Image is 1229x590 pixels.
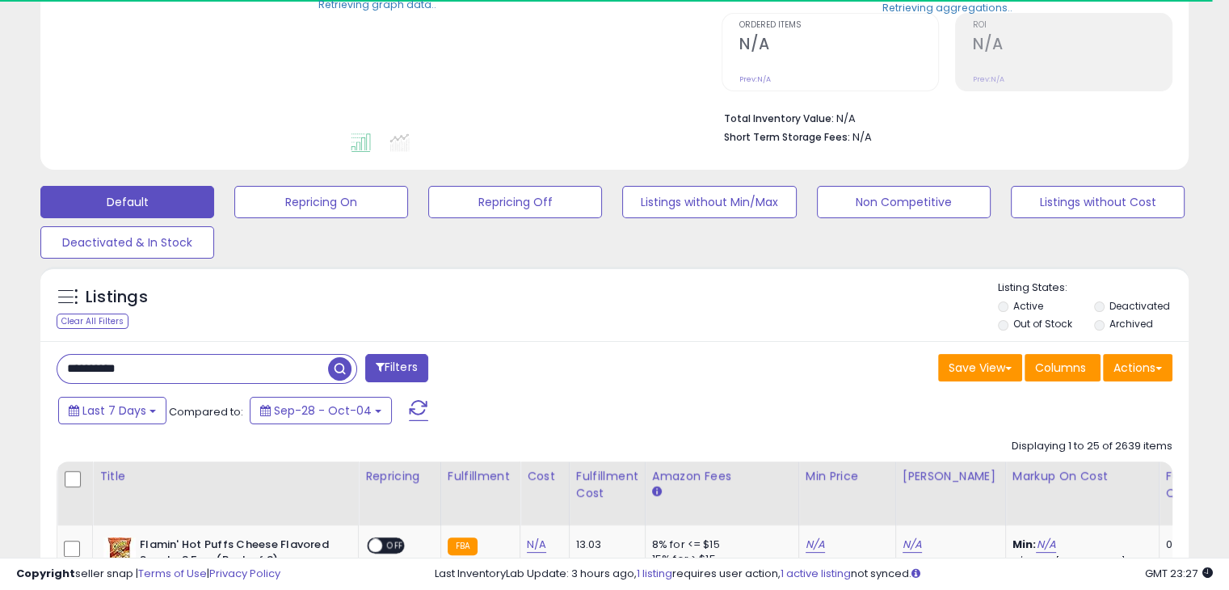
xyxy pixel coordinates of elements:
button: Listings without Cost [1011,186,1185,218]
button: Last 7 Days [58,397,166,424]
th: The percentage added to the cost of goods (COGS) that forms the calculator for Min & Max prices. [1005,461,1159,525]
div: Fulfillable Quantity [1166,468,1222,502]
span: Sep-28 - Oct-04 [274,402,372,419]
a: Terms of Use [138,566,207,581]
div: Clear All Filters [57,314,128,329]
label: Out of Stock [1013,317,1072,331]
small: Amazon Fees. [652,485,662,499]
button: Sep-28 - Oct-04 [250,397,392,424]
button: Columns [1025,354,1101,381]
p: Listing States: [998,280,1189,296]
div: [PERSON_NAME] [903,468,999,485]
button: Filters [365,354,428,382]
div: Amazon Fees [652,468,792,485]
button: Default [40,186,214,218]
a: N/A [806,537,825,553]
div: 13.03 [576,537,633,552]
button: Repricing On [234,186,408,218]
strong: Copyright [16,566,75,581]
button: Repricing Off [428,186,602,218]
div: Fulfillment [448,468,513,485]
b: Min: [1012,537,1037,552]
a: Privacy Policy [209,566,280,581]
a: 1 listing [637,566,672,581]
h5: Listings [86,286,148,309]
button: Actions [1103,354,1172,381]
div: Min Price [806,468,889,485]
div: Cost [527,468,562,485]
button: Listings without Min/Max [622,186,796,218]
span: OFF [382,539,408,553]
div: seller snap | | [16,567,280,582]
span: Columns [1035,360,1086,376]
button: Save View [938,354,1022,381]
span: 2025-10-12 23:27 GMT [1145,566,1213,581]
div: 8% for <= $15 [652,537,786,552]
div: Displaying 1 to 25 of 2639 items [1012,439,1172,454]
a: N/A [527,537,546,553]
label: Active [1013,299,1043,313]
div: 0 [1166,537,1216,552]
div: Last InventoryLab Update: 3 hours ago, requires user action, not synced. [435,567,1213,582]
b: Flamin' Hot Puffs Cheese Flavored Snacks 8.5 oz (Pack of 3) [140,537,336,571]
button: Non Competitive [817,186,991,218]
button: Deactivated & In Stock [40,226,214,259]
img: 51FnJsa8AaS._SL40_.jpg [103,537,136,570]
div: Markup on Cost [1012,468,1152,485]
a: 1 active listing [781,566,851,581]
div: Repricing [365,468,434,485]
span: Last 7 Days [82,402,146,419]
a: N/A [903,537,922,553]
label: Deactivated [1109,299,1169,313]
div: Title [99,468,351,485]
span: Compared to: [169,404,243,419]
div: Fulfillment Cost [576,468,638,502]
label: Archived [1109,317,1152,331]
small: FBA [448,537,478,555]
a: N/A [1036,537,1055,553]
